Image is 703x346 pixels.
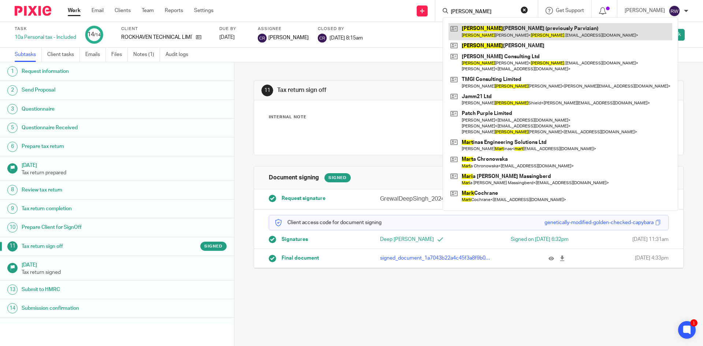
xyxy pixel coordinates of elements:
h1: Prepare tax return [22,141,159,152]
div: 11 [261,85,273,96]
p: Client access code for document signing [275,219,382,226]
p: GrewalDeepSingh_2024.pdf [380,195,491,203]
img: svg%3E [318,34,327,42]
h1: Document signing [269,174,319,182]
div: 9 [7,204,18,214]
input: Search [450,9,516,15]
span: Final document [282,254,319,262]
h1: Tax return sign off [277,86,484,94]
a: Settings [194,7,213,14]
span: Get Support [556,8,584,13]
a: Emails [85,48,106,62]
span: [DATE] 4:33pm [635,254,669,262]
h1: Remember to add POA date of [DATE] if there is a payment on account due [22,321,159,340]
a: Email [92,7,104,14]
a: Team [142,7,154,14]
h1: Submission confirmation [22,303,159,314]
h1: Prepare Client for SignOff [22,222,159,233]
div: 1 [7,66,18,77]
a: Work [68,7,81,14]
h1: Review tax return [22,185,159,196]
span: [DATE] 11:31am [632,236,669,243]
span: Request signature [282,195,326,202]
div: 11 [7,241,18,252]
div: Signed [324,173,351,182]
div: 8 [7,185,18,195]
div: 14 [7,303,18,313]
p: Deep [PERSON_NAME] [380,236,469,243]
label: Task [15,26,76,32]
h1: Questionnaire [22,104,159,115]
h1: Tax return sign off [22,241,159,252]
div: 13 [7,284,18,295]
p: [PERSON_NAME] [625,7,665,14]
small: /14 [94,33,101,37]
div: 3 [7,104,18,114]
div: 6 [7,142,18,152]
a: Notes (1) [133,48,160,62]
h1: Submit to HMRC [22,284,159,295]
div: Signed on [DATE] 6:32pm [480,236,569,243]
h1: Request information [22,66,159,77]
p: ROCKHAVEN TECHNICAL LIMITED [121,34,192,41]
p: signed_document_1a7043b22a4c45f3a8f9b08d36d4175d.pdf [380,254,491,262]
label: Assignee [258,26,309,32]
h1: Tax return completion [22,203,159,214]
a: Clients [115,7,131,14]
h1: Questionnaire Received [22,122,159,133]
a: Files [111,48,128,62]
button: Clear [521,6,528,14]
a: Client tasks [47,48,80,62]
div: [DATE] [219,34,249,41]
img: svg%3E [669,5,680,17]
div: 10a Personal tax - Included [15,34,76,41]
div: genetically-modified-golden-checked-capybara [544,219,654,226]
div: 2 [7,85,18,96]
label: Closed by [318,26,363,32]
div: 5 [7,123,18,133]
p: Tax return prepared [22,169,227,176]
a: Reports [165,7,183,14]
img: Pixie [15,6,51,16]
p: Tax return signed [22,269,227,276]
h1: Send Proposal [22,85,159,96]
div: 1 [690,319,698,327]
span: [PERSON_NAME] [268,34,309,41]
a: Audit logs [165,48,194,62]
h1: [DATE] [22,160,227,169]
span: Signatures [282,236,308,243]
label: Client [121,26,210,32]
img: svg%3E [258,34,267,42]
h1: [DATE] [22,260,227,269]
span: [DATE] 8:15am [330,35,363,40]
p: Internal Note [269,114,306,120]
a: Subtasks [15,48,42,62]
div: 10 [7,222,18,232]
label: Due by [219,26,249,32]
div: 14 [88,30,101,39]
span: Signed [204,243,223,249]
